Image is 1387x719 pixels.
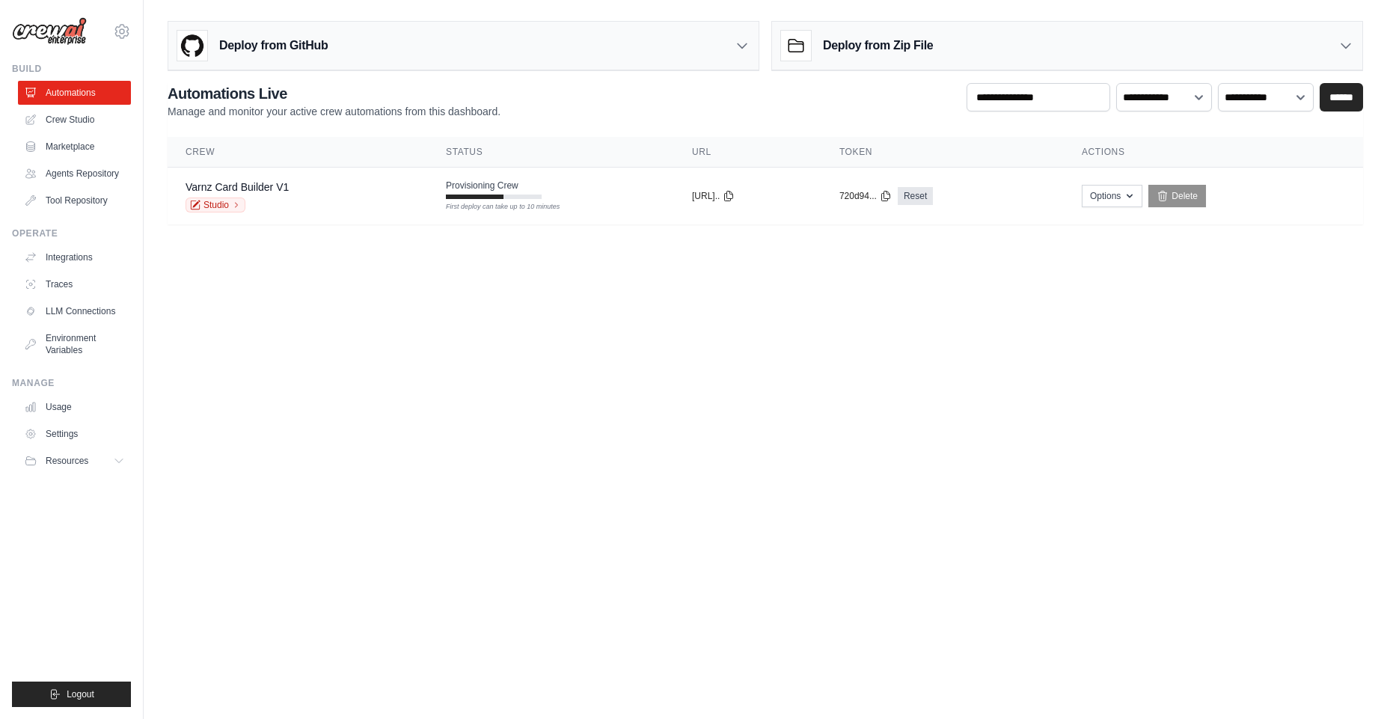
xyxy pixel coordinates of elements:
span: Resources [46,455,88,467]
a: Tool Repository [18,189,131,212]
th: Crew [168,137,428,168]
th: Status [428,137,674,168]
a: Varnz Card Builder V1 [186,181,289,193]
div: Operate [12,227,131,239]
img: Logo [12,17,87,46]
a: Settings [18,422,131,446]
button: Options [1082,185,1142,207]
button: Logout [12,682,131,707]
button: 720d94... [839,190,892,202]
a: Environment Variables [18,326,131,362]
a: Delete [1148,185,1206,207]
a: Studio [186,198,245,212]
a: Reset [898,187,933,205]
th: Token [821,137,1064,168]
th: Actions [1064,137,1363,168]
h2: Automations Live [168,83,500,104]
h3: Deploy from GitHub [219,37,328,55]
a: Automations [18,81,131,105]
a: Crew Studio [18,108,131,132]
span: Logout [67,688,94,700]
th: URL [674,137,821,168]
a: Integrations [18,245,131,269]
span: Provisioning Crew [446,180,518,192]
a: Marketplace [18,135,131,159]
a: Agents Repository [18,162,131,186]
h3: Deploy from Zip File [823,37,933,55]
div: Manage [12,377,131,389]
a: Traces [18,272,131,296]
div: First deploy can take up to 10 minutes [446,202,542,212]
p: Manage and monitor your active crew automations from this dashboard. [168,104,500,119]
a: LLM Connections [18,299,131,323]
button: Resources [18,449,131,473]
a: Usage [18,395,131,419]
div: Build [12,63,131,75]
img: GitHub Logo [177,31,207,61]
